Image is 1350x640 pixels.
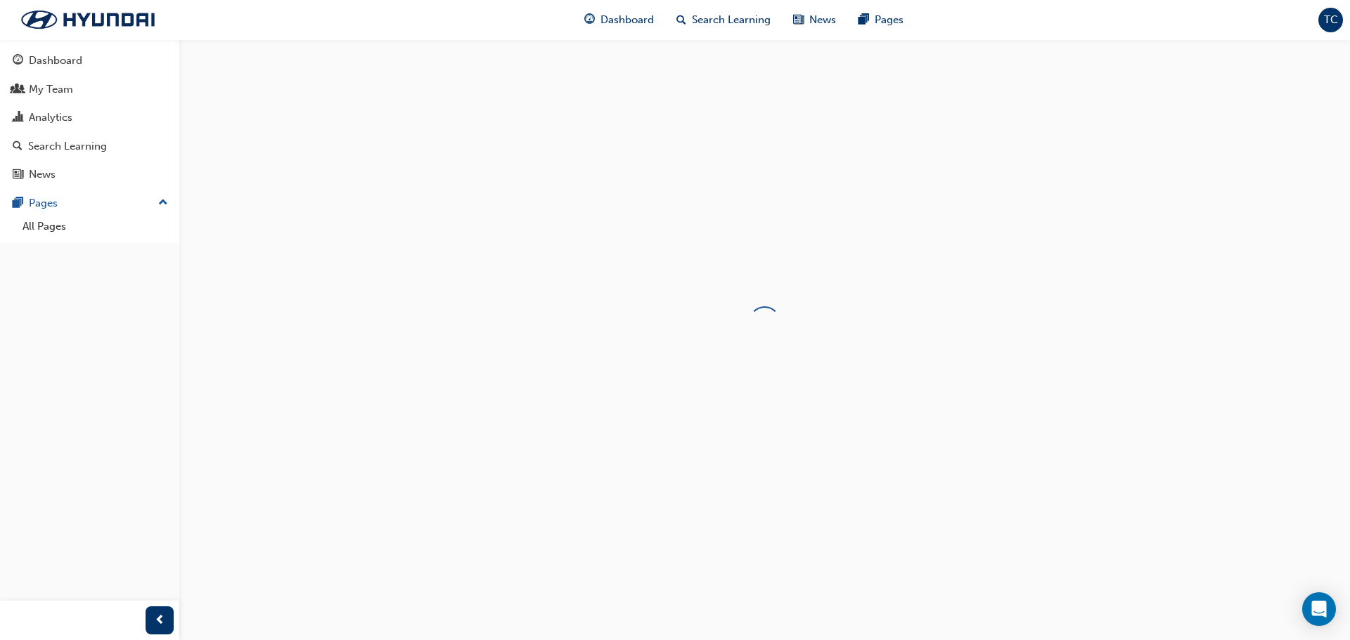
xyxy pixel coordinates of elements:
div: My Team [29,81,73,98]
span: News [809,12,836,28]
a: search-iconSearch Learning [665,6,782,34]
span: news-icon [793,11,804,29]
span: up-icon [158,194,168,212]
div: Open Intercom Messenger [1302,592,1336,626]
span: Dashboard [600,12,654,28]
button: DashboardMy TeamAnalyticsSearch LearningNews [6,45,174,190]
a: Dashboard [6,48,174,74]
div: News [29,166,56,183]
span: guage-icon [584,11,595,29]
a: news-iconNews [782,6,847,34]
a: Search Learning [6,133,174,159]
span: news-icon [13,169,23,181]
button: Pages [6,190,174,216]
div: Analytics [29,110,72,126]
a: All Pages [17,216,174,237]
span: pages-icon [13,197,23,210]
div: Dashboard [29,53,82,69]
a: pages-iconPages [847,6,915,34]
span: Search Learning [692,12,771,28]
span: search-icon [676,11,686,29]
div: Search Learning [28,138,107,155]
span: pages-icon [859,11,869,29]
div: Pages [29,195,58,211]
a: My Team [6,77,174,103]
span: Pages [875,12,904,28]
span: guage-icon [13,55,23,67]
span: chart-icon [13,112,23,124]
a: News [6,162,174,188]
span: search-icon [13,141,22,153]
span: people-icon [13,84,23,96]
span: TC [1324,12,1338,28]
span: prev-icon [155,612,165,629]
button: TC [1318,8,1343,32]
img: Trak [7,5,169,34]
a: Analytics [6,105,174,131]
a: guage-iconDashboard [573,6,665,34]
